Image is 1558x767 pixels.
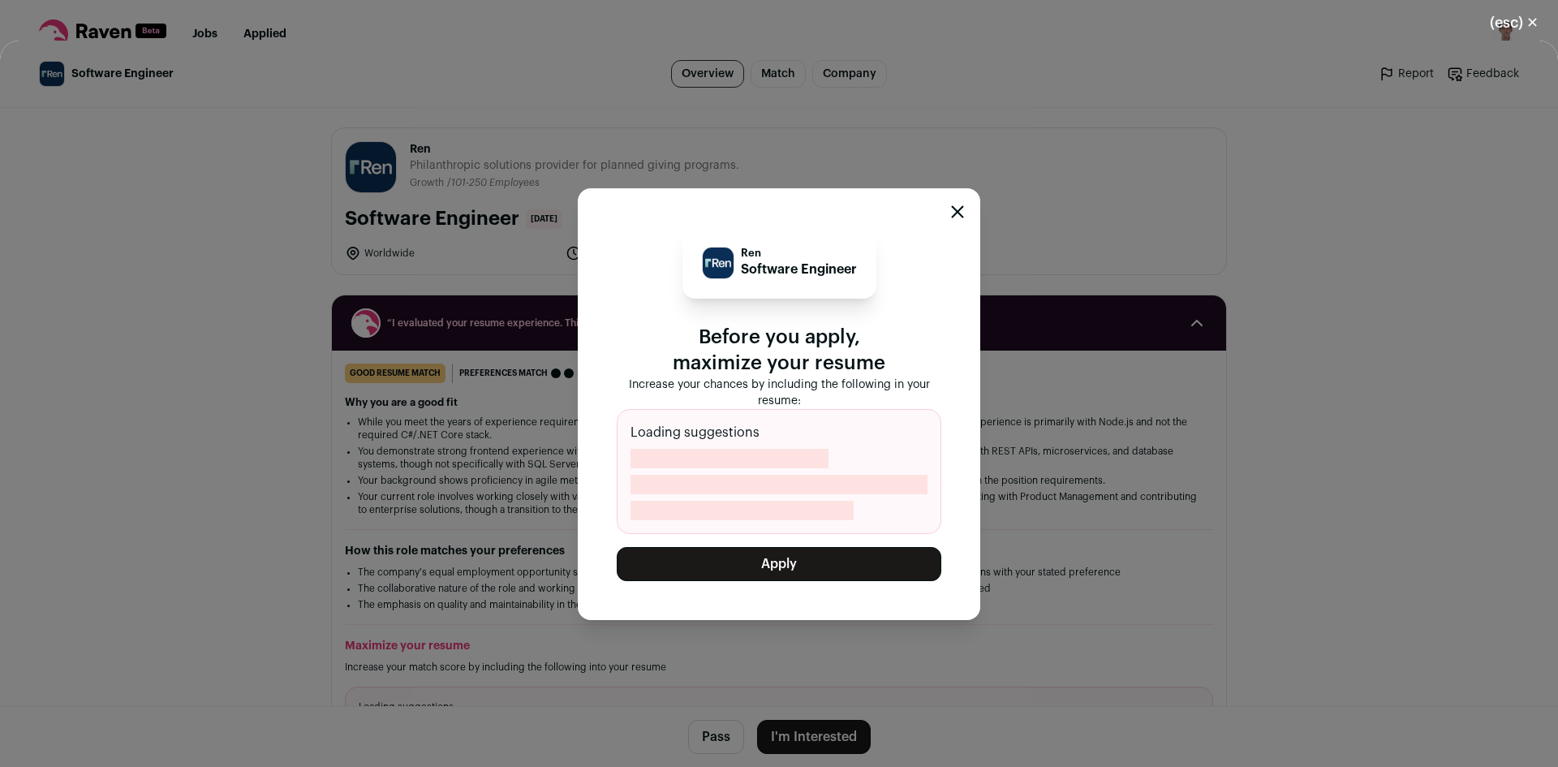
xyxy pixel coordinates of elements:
[1470,5,1558,41] button: Close modal
[741,247,857,260] p: Ren
[703,248,734,278] img: 3869b5b2dbf4f75706998e269c57ba6bf606ccf7f86fa3017a6a916132f0060a.jpg
[951,205,964,218] button: Close modal
[617,547,941,581] button: Apply
[741,260,857,279] p: Software Engineer
[617,377,941,409] p: Increase your chances by including the following in your resume:
[617,409,941,534] div: Loading suggestions
[617,325,941,377] p: Before you apply, maximize your resume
